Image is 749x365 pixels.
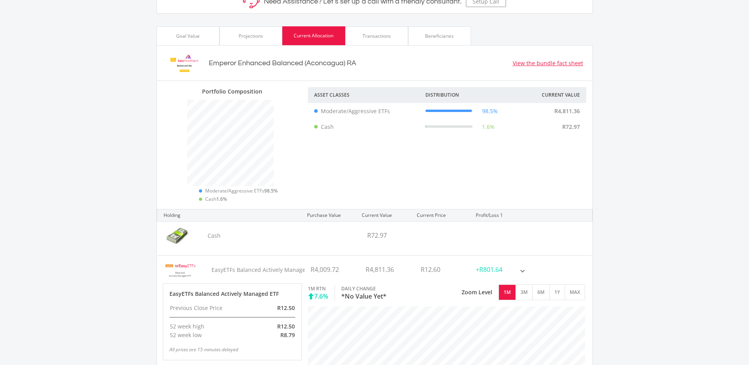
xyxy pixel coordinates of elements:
span: Cash [205,196,227,202]
span: Moderate/Aggressive ETFs [205,187,278,194]
div: Current Allocation [294,32,333,39]
div: R72.97 [503,119,587,134]
td: R8.79 [263,331,295,339]
div: 1M RTN [308,285,328,293]
div: *No Value Yet* [341,293,386,300]
button: 6M [532,284,550,300]
div: Moderate/Aggressive ETFs [314,107,390,115]
div: R4,811.36 [503,103,587,119]
div: R72.97 [361,222,417,249]
div: Current Value [355,209,410,221]
div: Cash [157,222,306,249]
mat-expansion-panel-header: Cash R72.97 [157,222,593,249]
img: EQU.ZA.EASYBF.png [163,259,198,281]
button: 1M [499,284,516,300]
div: R4,811.36 [360,256,415,283]
div: Goal Value [176,33,200,40]
div: R4,009.72 [305,256,360,283]
div: 1.6% [425,123,495,131]
span: Zoom Level [462,288,492,296]
img: EMPBundle_EBalancedRA.png [166,52,202,74]
div: Beneficiaries [425,33,454,40]
div: EasyETFs Balanced Actively Managed ETF [157,256,305,283]
button: 3M [515,284,533,300]
td: R12.50 [263,317,295,331]
td: R12.50 [263,301,295,317]
strong: 1.6% [216,196,227,202]
div: Portfolio Composition [202,87,262,95]
div: Transactions [363,33,391,40]
mat-expansion-panel-header: EasyETFs Balanced Actively Managed ETF R4,009.72 R4,811.36 R12.60 +R801.64 [157,256,593,283]
td: 52 week low [169,331,263,339]
img: cash.png [163,225,194,246]
a: View the bundle fact sheet [513,59,583,67]
span: 7.6% [314,293,328,300]
td: 52 week high [169,317,263,331]
div: R12.60 [415,256,470,283]
div: Current Price [410,209,469,221]
div: 98.5% [425,107,498,115]
div: EasyETFs Balanced Actively Managed ETF [169,290,295,298]
button: MAX [565,284,585,300]
div: Emperor Enhanced Balanced (Aconcagua) RA [209,58,356,68]
div: Distribution [419,87,503,103]
div: Holding [157,209,301,221]
div: Asset Classes [308,87,419,103]
div: Purchase Value [301,209,356,221]
div: Cash [314,123,334,131]
strong: 98.5% [264,187,278,194]
button: 1Y [549,284,565,300]
p: All prices are 15 minutes delayed [169,346,295,354]
div: Daily Change [341,285,386,293]
div: Profit/Loss 1 [469,209,524,221]
div: +R801.64 [470,256,525,283]
div: Current Value [503,87,587,103]
div: Projections [239,33,263,40]
td: Previous Close Price [169,301,263,317]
